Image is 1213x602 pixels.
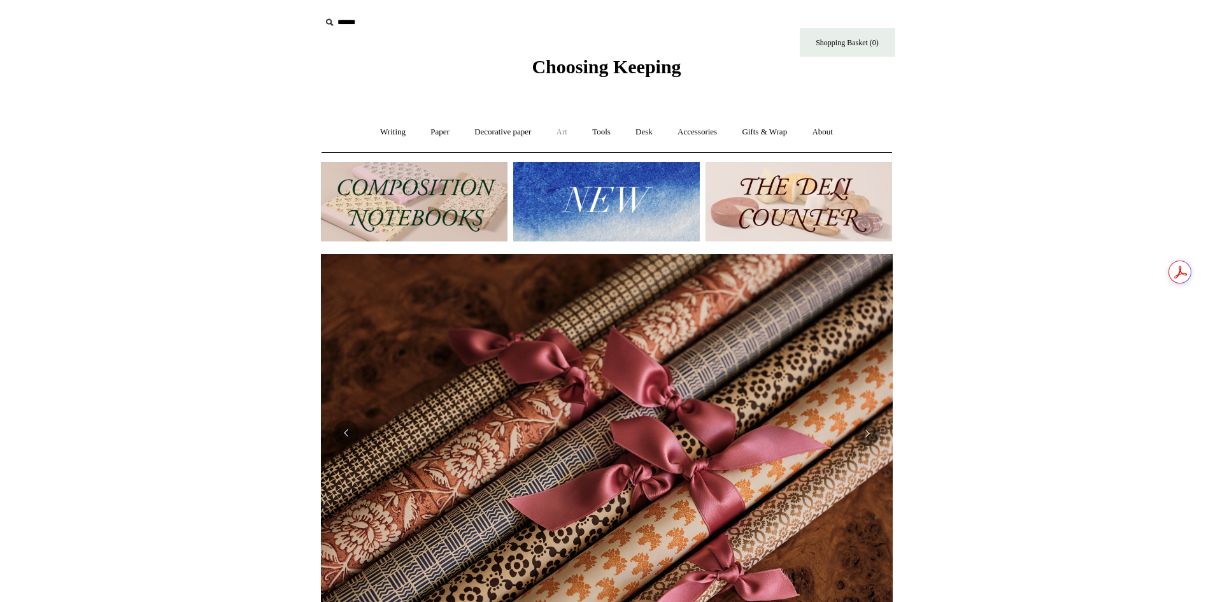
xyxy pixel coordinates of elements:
[706,162,892,241] img: The Deli Counter
[624,115,664,149] a: Desk
[545,115,579,149] a: Art
[581,115,622,149] a: Tools
[463,115,543,149] a: Decorative paper
[532,56,681,77] span: Choosing Keeping
[855,420,880,446] button: Next
[800,28,895,57] a: Shopping Basket (0)
[321,162,507,241] img: 202302 Composition ledgers.jpg__PID:69722ee6-fa44-49dd-a067-31375e5d54ec
[513,162,700,241] img: New.jpg__PID:f73bdf93-380a-4a35-bcfe-7823039498e1
[369,115,417,149] a: Writing
[334,420,359,446] button: Previous
[532,66,681,75] a: Choosing Keeping
[800,115,844,149] a: About
[419,115,461,149] a: Paper
[730,115,798,149] a: Gifts & Wrap
[666,115,728,149] a: Accessories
